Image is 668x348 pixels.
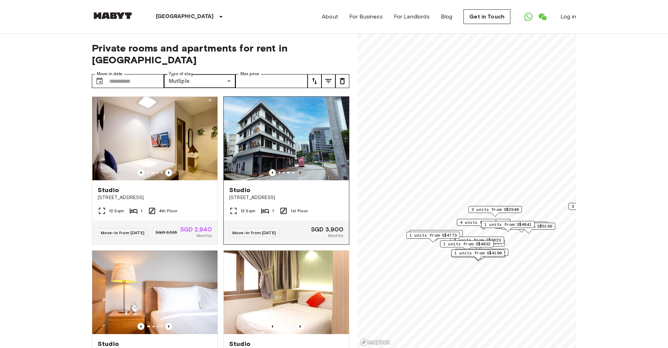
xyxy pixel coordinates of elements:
[232,230,276,235] span: Move-in from [DATE]
[109,208,124,214] span: 12 Sqm
[454,237,501,243] span: 2 units from S$3623
[92,251,217,334] img: Marketing picture of unit SG-01-106-001-01
[269,323,276,330] button: Previous image
[137,323,144,330] button: Previous image
[406,232,460,243] div: Map marker
[180,226,212,232] span: SGD 2,940
[97,71,122,77] label: Move-in date
[522,10,535,24] a: Open WhatsApp
[240,208,255,214] span: 12 Sqm
[360,338,390,346] a: Mapbox logo
[394,13,430,21] a: For Landlords
[229,340,250,348] span: Studio
[502,223,555,234] div: Map marker
[454,250,502,256] span: 1 units from S$4190
[458,249,505,255] span: 2 units from S$3990
[451,237,504,247] div: Map marker
[229,194,343,201] span: [STREET_ADDRESS]
[495,222,548,232] div: Map marker
[291,208,308,214] span: 1st Floor
[197,232,212,239] span: Monthly
[297,323,304,330] button: Previous image
[335,74,349,88] button: tune
[322,13,338,21] a: About
[481,221,535,232] div: Map marker
[92,12,134,19] img: Habyt
[159,208,177,214] span: 4th Floor
[455,249,508,260] div: Map marker
[328,232,343,239] span: Monthly
[484,221,532,228] span: 1 units from S$4841
[321,74,335,88] button: tune
[409,230,463,241] div: Map marker
[101,230,144,235] span: Move-in from [DATE]
[141,208,142,214] span: 1
[224,97,349,180] img: Marketing picture of unit SG-01-110-044_001
[98,186,119,194] span: Studio
[224,251,349,334] img: Marketing picture of unit SG-01-111-006-001
[471,206,519,213] span: 3 units from S$2940
[463,9,510,24] a: Get in Touch
[297,169,304,176] button: Previous image
[137,169,144,176] button: Previous image
[156,229,177,236] span: SGD 3,535
[240,71,259,77] label: Max price
[412,230,460,237] span: 1 units from S$4196
[572,203,619,209] span: 3 units from S$2036
[505,223,552,229] span: 1 units from S$5199
[98,340,119,348] span: Studio
[409,232,457,238] span: 1 units from S$4773
[560,13,576,21] a: Log in
[93,74,106,88] button: Choose date
[169,71,193,77] label: Type of stay
[568,203,622,214] div: Map marker
[443,241,491,247] span: 1 units from S$4032
[451,250,505,260] div: Map marker
[223,96,349,245] a: Previous imagePrevious imageStudio[STREET_ADDRESS]12 Sqm11st FloorMove-in from [DATE]SGD 3,900Mon...
[535,10,549,24] a: Open WeChat
[457,219,510,230] div: Map marker
[498,222,545,228] span: 3 units from S$2625
[451,239,505,250] div: Map marker
[165,169,172,176] button: Previous image
[229,186,250,194] span: Studio
[269,169,276,176] button: Previous image
[440,240,494,251] div: Map marker
[156,13,214,21] p: [GEOGRAPHIC_DATA]
[92,42,349,66] span: Private rooms and apartments for rent in [GEOGRAPHIC_DATA]
[308,74,321,88] button: tune
[92,96,218,245] a: Previous imagePrevious imageStudio[STREET_ADDRESS]12 Sqm14th FloorMove-in from [DATE]SGD 3,535SGD...
[311,226,343,232] span: SGD 3,900
[441,13,453,21] a: Blog
[272,208,274,214] span: 1
[98,194,212,201] span: [STREET_ADDRESS]
[92,97,217,180] img: Marketing picture of unit SG-01-110-033-001
[460,219,507,226] span: 4 units from S$5944
[165,323,172,330] button: Previous image
[164,74,236,88] div: Mutliple
[349,13,383,21] a: For Business
[468,206,522,217] div: Map marker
